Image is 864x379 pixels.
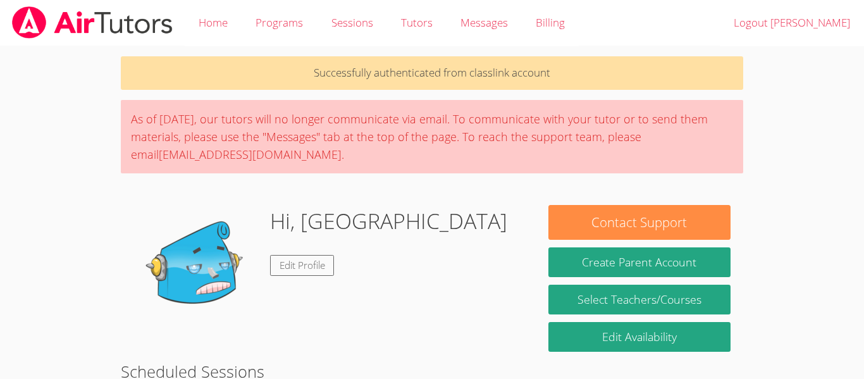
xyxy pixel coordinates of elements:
[121,100,743,173] div: As of [DATE], our tutors will no longer communicate via email. To communicate with your tutor or ...
[460,15,508,30] span: Messages
[133,205,260,332] img: default.png
[548,322,731,352] a: Edit Availability
[270,205,507,237] h1: Hi, [GEOGRAPHIC_DATA]
[270,255,335,276] a: Edit Profile
[548,285,731,314] a: Select Teachers/Courses
[548,247,731,277] button: Create Parent Account
[121,56,743,90] p: Successfully authenticated from classlink account
[11,6,174,39] img: airtutors_banner-c4298cdbf04f3fff15de1276eac7730deb9818008684d7c2e4769d2f7ddbe033.png
[548,205,731,240] button: Contact Support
